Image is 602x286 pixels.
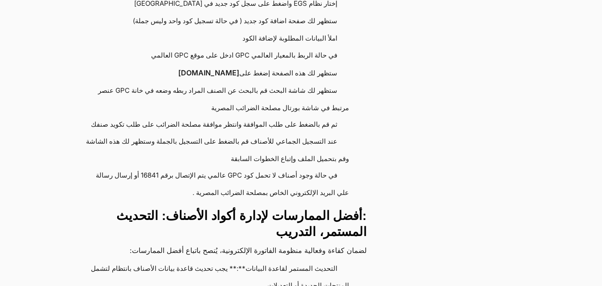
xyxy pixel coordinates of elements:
[362,209,366,223] strong: :
[76,133,349,167] li: عند التسجيل الجماعي للأصناف قم بالضغط على التسجيل بالجملة وستظهر لك هذه الشاشة وقم بتحميل الملف و...
[178,65,239,81] a: [DOMAIN_NAME]
[67,245,367,256] p: لضمان كفاءة وفعالية منظومة الفاتورة الإلكترونية، يُنصح باتباع أفضل الممارسات:
[76,47,349,65] li: في حالة الربط بالمعيار العالمي GPC ادخل على موقع GPC العالمي
[76,13,349,30] li: ستظهر لك صفحة اضافة كود جديد ( في حالة تسجيل كود واحد وليس جملة)
[76,65,349,83] li: ستظهر لك هذه الصفحة إضغط على
[76,83,349,116] li: ستظهر لك شاشة البحث قم بالبحث عن الصنف المراد ربطه وضعه في خانة GPC عنصر مرتبط في شاشة بورتال مصل...
[76,30,349,48] li: املأ البيانات المطلوبة لإضافة الكود
[67,208,367,240] h3: أفضل الممارسات لإدارة أكواد الأصناف: التحديث المستمر، التدريب
[76,167,349,201] li: في حالة وجود أصناف لا تحمل كود GPC عالمي يتم الإتصال برقم 16841 أو إرسال رسالة علي البريد الإلكتر...
[76,116,349,134] li: ثم قم بالضغط على طلب الموافقة وانتظر موافقة مصلحة الضرائب على طلب تكويد صنفك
